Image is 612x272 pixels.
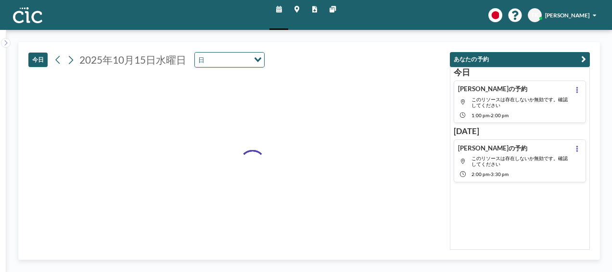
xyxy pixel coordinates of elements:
h3: 今日 [454,68,586,78]
span: 1:00 PM [472,112,489,118]
span: このリソースは存在しないか無効です。確認してください [472,96,568,108]
button: あなたの予約 [450,52,590,67]
span: TK [531,12,538,19]
span: 2:00 PM [472,172,489,177]
span: 2025年10月15日水曜日 [79,54,186,66]
h4: [PERSON_NAME]の予約 [458,144,527,152]
img: organization-logo [13,7,43,23]
h3: [DATE] [454,126,586,136]
button: 今日 [28,53,48,67]
span: [PERSON_NAME] [545,12,589,18]
span: 日 [197,54,206,65]
span: 2:00 PM [491,112,509,118]
span: このリソースは存在しないか無効です。確認してください [472,155,568,167]
span: 3:30 PM [491,172,509,177]
div: Search for option [195,53,264,67]
span: - [489,172,491,177]
h4: [PERSON_NAME]の予約 [458,85,527,93]
span: - [489,112,491,118]
input: Search for option [207,54,248,65]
